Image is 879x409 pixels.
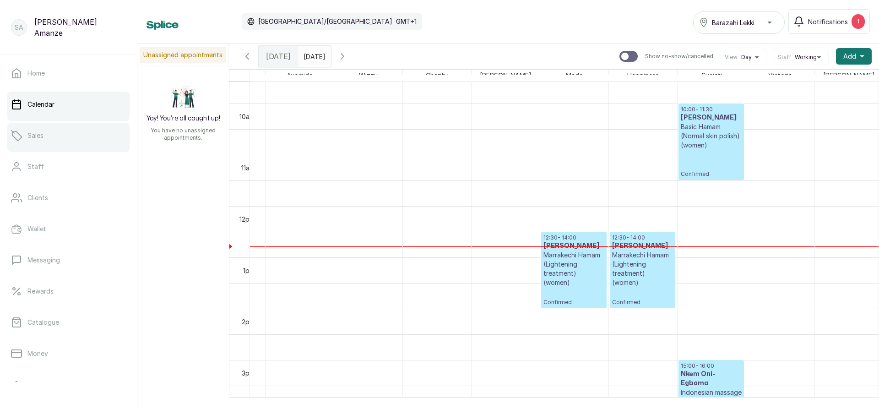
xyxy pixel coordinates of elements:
[27,100,54,109] p: Calendar
[240,368,256,378] div: 3pm
[681,362,742,370] p: 15:00 - 16:00
[612,234,673,241] p: 12:30 - 14:00
[146,114,220,123] h2: Yay! You’re all caught up!
[543,251,604,287] p: Marrakechi Hamam (Lightening treatment) (women)
[396,17,417,26] p: GMT+1
[645,53,713,60] p: Show no-show/cancelled
[7,310,130,335] a: Catalogue
[285,70,315,81] span: Ayomide
[700,70,724,81] span: Suciati
[241,266,256,275] div: 1pm
[238,112,256,121] div: 10am
[27,131,43,140] p: Sales
[7,278,130,304] a: Rewards
[7,185,130,211] a: Clients
[34,16,126,38] p: [PERSON_NAME] Amanze
[266,51,291,62] span: [DATE]
[357,70,380,81] span: Wizzy
[625,70,661,81] span: Happiness
[27,382,53,391] p: Settings
[15,23,23,32] p: SA
[612,287,673,306] p: Confirmed
[693,11,785,34] button: Barazahi Lekki
[681,388,742,406] p: Indonesian massage (60 min)
[543,287,604,306] p: Confirmed
[852,14,865,29] div: 1
[140,47,226,63] p: Unassigned appointments
[681,106,742,113] p: 10:00 - 11:30
[424,70,450,81] span: Charity
[612,241,673,251] h3: [PERSON_NAME]
[7,154,130,180] a: Staff
[712,18,754,27] span: Barazahi Lekki
[821,70,877,81] span: [PERSON_NAME]
[27,349,48,358] p: Money
[778,54,791,61] span: Staff
[725,54,738,61] span: View
[143,127,223,142] p: You have no unassigned appointments.
[788,9,870,34] button: Notifications1
[27,318,59,327] p: Catalogue
[7,92,130,117] a: Calendar
[27,193,48,202] p: Clients
[836,48,872,65] button: Add
[7,216,130,242] a: Wallet
[681,370,742,388] h3: Nkem Oni-Egboma
[543,234,604,241] p: 12:30 - 14:00
[681,122,742,150] p: Basic Hamam (Normal skin polish) (women)
[7,374,130,399] a: Settings
[741,54,752,61] span: Day
[766,70,794,81] span: Victoria
[681,113,742,122] h3: [PERSON_NAME]
[478,70,533,81] span: [PERSON_NAME]
[7,60,130,86] a: Home
[27,256,60,265] p: Messaging
[681,150,742,178] p: Confirmed
[543,241,604,251] h3: [PERSON_NAME]
[778,54,825,61] button: StaffWorking
[843,52,856,61] span: Add
[564,70,585,81] span: Made
[7,247,130,273] a: Messaging
[725,54,762,61] button: ViewDay
[258,17,392,26] p: [GEOGRAPHIC_DATA]/[GEOGRAPHIC_DATA]
[27,69,45,78] p: Home
[238,214,256,224] div: 12pm
[27,287,54,296] p: Rewards
[240,317,256,327] div: 2pm
[7,341,130,366] a: Money
[259,46,298,67] div: [DATE]
[795,54,817,61] span: Working
[808,17,848,27] span: Notifications
[27,224,46,234] p: Wallet
[239,163,256,173] div: 11am
[27,162,44,171] p: Staff
[612,251,673,287] p: Marrakechi Hamam (Lightening treatment) (women)
[7,123,130,148] a: Sales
